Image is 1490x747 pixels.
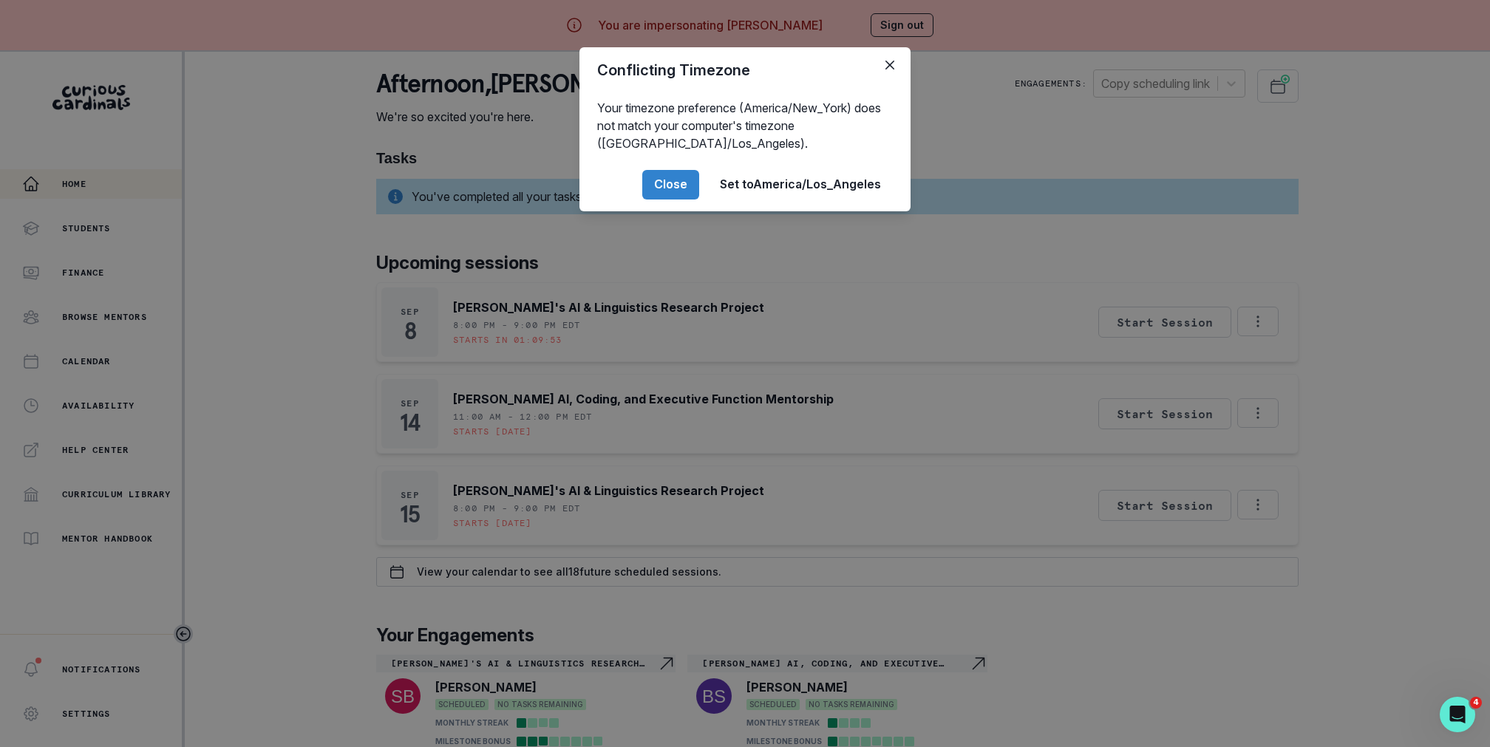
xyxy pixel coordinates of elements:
div: Your timezone preference (America/New_York) does not match your computer's timezone ([GEOGRAPHIC_... [579,93,911,158]
span: 4 [1470,697,1482,709]
iframe: Intercom live chat [1440,697,1475,732]
header: Conflicting Timezone [579,47,911,93]
button: Set toAmerica/Los_Angeles [708,170,893,199]
button: Close [642,170,699,199]
button: Close [878,53,902,77]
